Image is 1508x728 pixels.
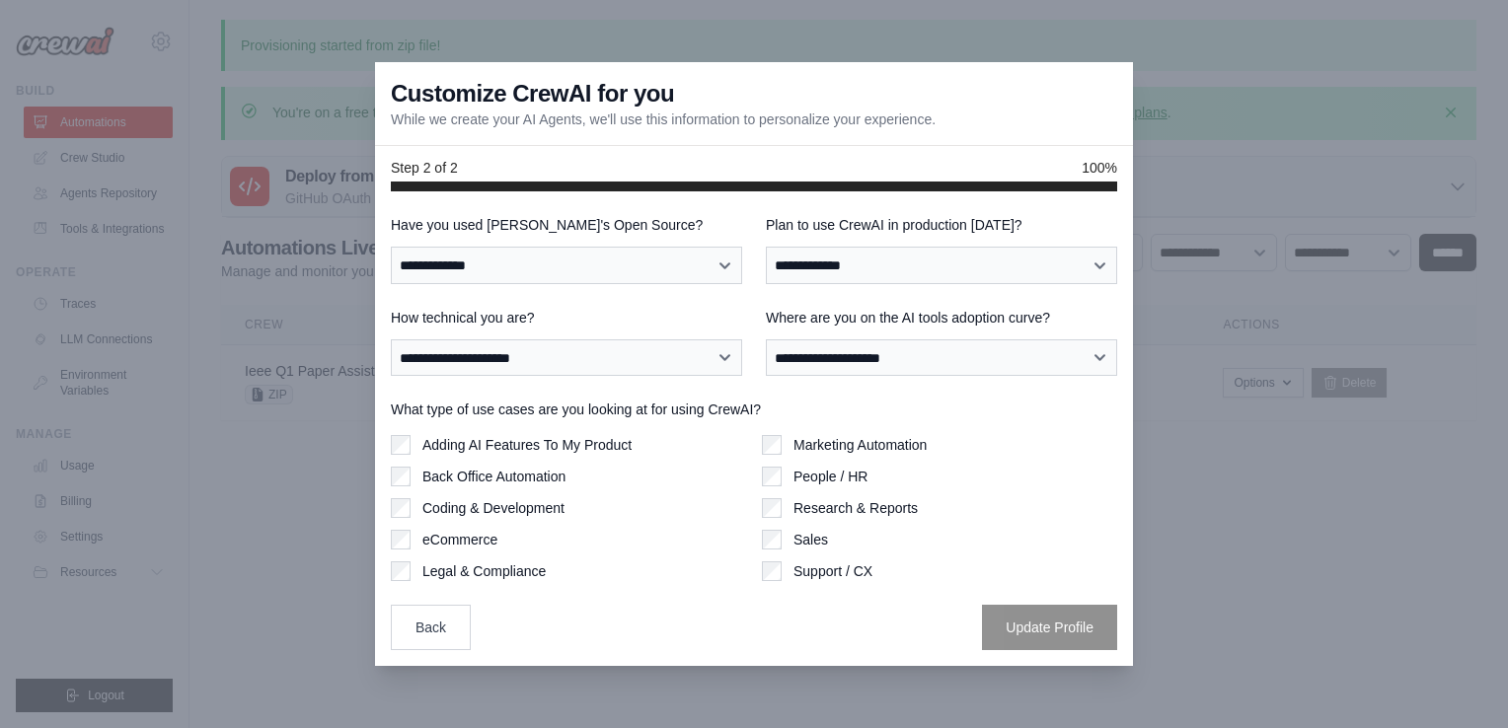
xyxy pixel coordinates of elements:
[422,561,546,581] label: Legal & Compliance
[391,78,674,109] h3: Customize CrewAI for you
[793,561,872,581] label: Support / CX
[766,215,1117,235] label: Plan to use CrewAI in production [DATE]?
[982,605,1117,650] button: Update Profile
[422,530,497,549] label: eCommerce
[422,498,565,518] label: Coding & Development
[1082,158,1117,178] span: 100%
[391,400,1117,419] label: What type of use cases are you looking at for using CrewAI?
[793,498,918,518] label: Research & Reports
[391,109,936,129] p: While we create your AI Agents, we'll use this information to personalize your experience.
[391,308,742,328] label: How technical you are?
[422,467,565,486] label: Back Office Automation
[422,435,632,455] label: Adding AI Features To My Product
[391,158,458,178] span: Step 2 of 2
[766,308,1117,328] label: Where are you on the AI tools adoption curve?
[391,215,742,235] label: Have you used [PERSON_NAME]'s Open Source?
[793,467,867,486] label: People / HR
[793,530,828,549] label: Sales
[793,435,927,455] label: Marketing Automation
[391,605,471,650] button: Back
